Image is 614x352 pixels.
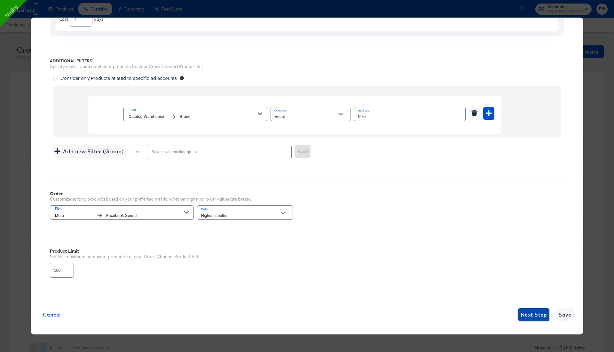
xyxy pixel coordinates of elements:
button: Open [278,208,288,218]
div: days [94,16,103,22]
span: Catalog Warehouse [129,113,167,120]
span: Cancel [43,310,61,319]
div: Order [50,191,251,196]
div: Specify metrics, and number of products for your Cross-Channel Product Set. [50,64,564,70]
input: Input search term [354,107,465,121]
div: Product Limit [50,249,564,254]
span: Save [558,310,571,319]
span: Brand [180,113,258,120]
span: Add new Filter (Group) [56,147,124,156]
button: FieldMetaFacebook Spend [50,205,194,220]
span: Consider only Products related to specific ad accounts [60,75,177,81]
div: Last [59,16,68,22]
span: Field [55,206,184,212]
button: Cancel [40,308,63,321]
div: or [134,148,140,155]
div: Additional Filters [50,58,564,64]
span: Next Step [521,310,547,319]
button: FieldCatalog WarehouseBrand [123,107,267,121]
button: Next Step [518,308,549,321]
div: Customize sorting products based on your preferred metric, whether higher or lower values are bet... [50,196,251,202]
span: Field [129,107,258,113]
button: Save [556,308,574,321]
button: Open [336,109,345,119]
span: Meta [55,212,93,219]
div: Set the maximum number of products for your Cross-Channel Product Set. [50,254,564,260]
button: Add new Filter (Group) [53,145,126,158]
span: Facebook Spend [106,212,184,219]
